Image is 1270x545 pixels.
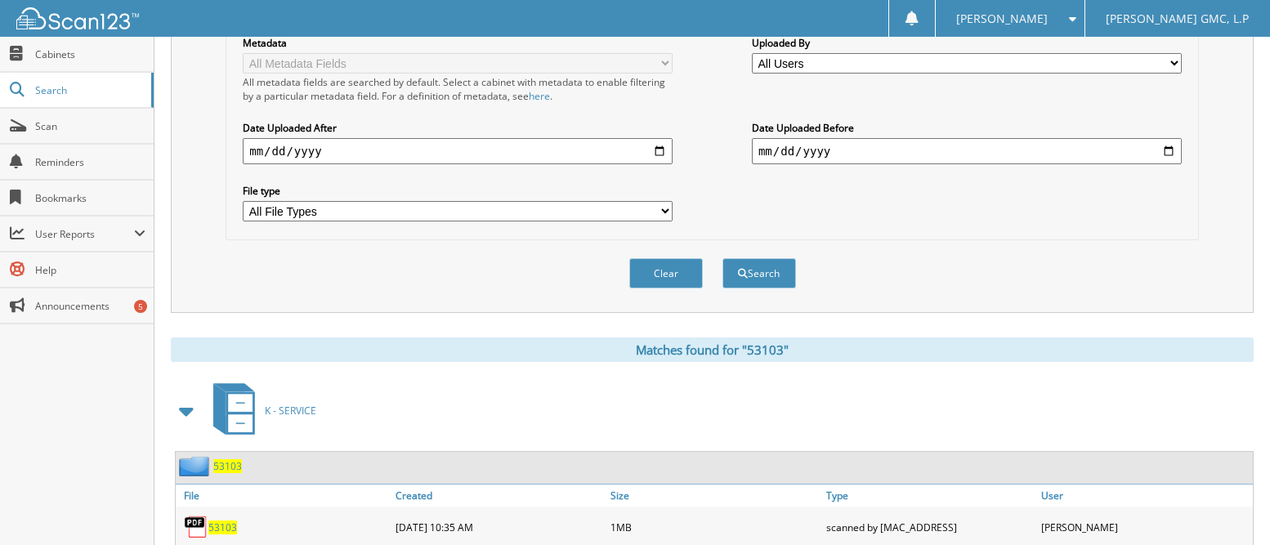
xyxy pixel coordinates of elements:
input: start [243,138,673,164]
span: [PERSON_NAME] GMC, L.P [1106,14,1249,24]
span: Scan [35,119,145,133]
div: Matches found for "53103" [171,337,1254,362]
img: folder2.png [179,456,213,476]
div: scanned by [MAC_ADDRESS] [822,511,1038,543]
a: 53103 [208,520,237,534]
a: Created [391,485,607,507]
label: Date Uploaded After [243,121,673,135]
img: PDF.png [184,515,208,539]
span: Announcements [35,299,145,313]
span: Bookmarks [35,191,145,205]
a: K - SERVICE [203,378,316,443]
div: All metadata fields are searched by default. Select a cabinet with metadata to enable filtering b... [243,75,673,103]
span: Search [35,83,143,97]
div: [PERSON_NAME] [1037,511,1253,543]
img: scan123-logo-white.svg [16,7,139,29]
div: [DATE] 10:35 AM [391,511,607,543]
div: 5 [134,300,147,313]
label: Metadata [243,36,673,50]
span: K - SERVICE [265,404,316,418]
a: here [529,89,550,103]
span: Help [35,263,145,277]
label: Uploaded By [752,36,1182,50]
label: File type [243,184,673,198]
span: Cabinets [35,47,145,61]
input: end [752,138,1182,164]
iframe: Chat Widget [1188,467,1270,545]
a: Type [822,485,1038,507]
button: Clear [629,258,703,288]
label: Date Uploaded Before [752,121,1182,135]
span: Reminders [35,155,145,169]
a: Size [606,485,822,507]
span: [PERSON_NAME] [956,14,1048,24]
a: 53103 [213,459,242,473]
div: 1MB [606,511,822,543]
button: Search [722,258,796,288]
a: File [176,485,391,507]
span: User Reports [35,227,134,241]
a: User [1037,485,1253,507]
